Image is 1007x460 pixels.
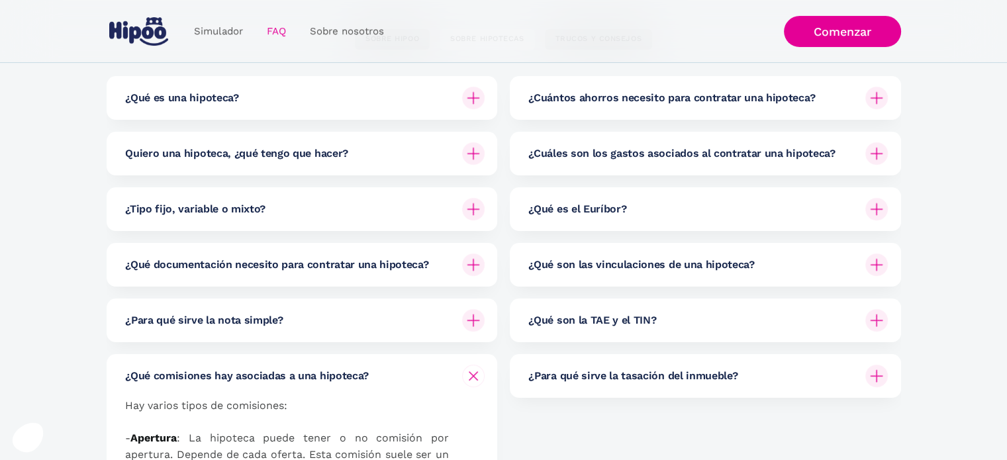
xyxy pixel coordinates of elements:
[125,369,369,383] h6: ¿Qué comisiones hay asociadas a una hipoteca?
[528,146,835,161] h6: ¿Cuáles son los gastos asociados al contratar una hipoteca?
[528,313,656,328] h6: ¿Qué son la TAE y el TIN?
[182,19,255,44] a: Simulador
[784,16,901,47] a: Comenzar
[107,12,171,51] a: home
[125,202,265,216] h6: ¿Tipo fijo, variable o mixto?
[125,313,283,328] h6: ¿Para qué sirve la nota simple?
[255,19,298,44] a: FAQ
[125,146,348,161] h6: Quiero una hipoteca, ¿qué tengo que hacer?
[528,202,626,216] h6: ¿Qué es el Euríbor?
[125,91,238,105] h6: ¿Qué es una hipoteca?
[130,432,177,444] strong: Apertura
[528,369,738,383] h6: ¿Para qué sirve la tasación del inmueble?
[528,257,754,272] h6: ¿Qué son las vinculaciones de una hipoteca?
[125,257,428,272] h6: ¿Qué documentación necesito para contratar una hipoteca?
[528,91,815,105] h6: ¿Cuántos ahorros necesito para contratar una hipoteca?
[298,19,396,44] a: Sobre nosotros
